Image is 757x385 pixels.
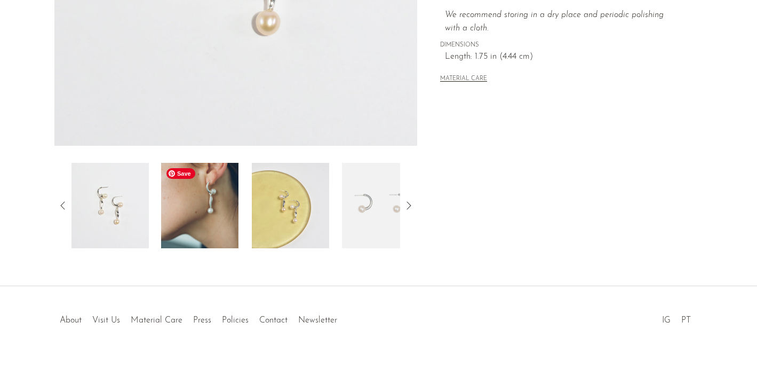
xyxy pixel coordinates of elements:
a: Material Care [131,316,182,325]
a: Contact [259,316,288,325]
span: Save [166,168,195,179]
ul: Quick links [54,308,342,328]
img: Figurine Pearl Hoop Earrings [252,163,329,248]
span: DIMENSIONS [440,41,680,50]
a: IG [662,316,671,325]
button: MATERIAL CARE [440,75,487,83]
i: We recommend storing in a dry place and periodic polishing with a cloth. [445,11,664,33]
a: Policies [222,316,249,325]
span: Length: 1.75 in (4.44 cm) [445,50,680,64]
img: Figurine Pearl Hoop Earrings [71,163,149,248]
img: Figurine Pearl Hoop Earrings [161,163,238,248]
a: PT [681,316,691,325]
img: Figurine Pearl Hoop Earrings [342,163,419,248]
a: Press [193,316,211,325]
a: About [60,316,82,325]
ul: Social Medias [657,308,696,328]
a: Visit Us [92,316,120,325]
